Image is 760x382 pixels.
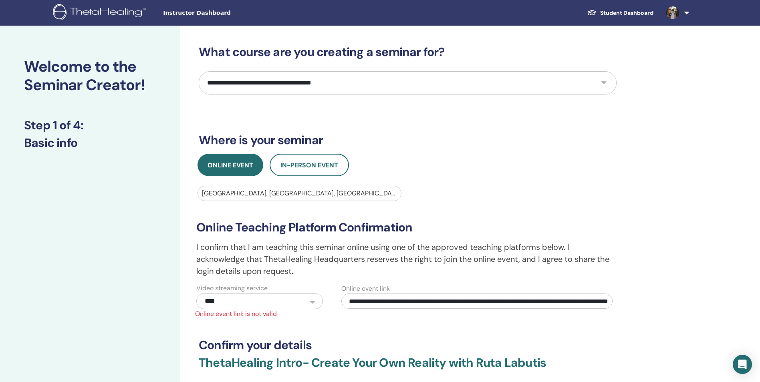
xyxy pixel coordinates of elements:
span: Online event link is not valid [190,309,625,319]
a: Student Dashboard [581,6,660,20]
h3: Online Teaching Platform Confirmation [196,220,619,235]
span: Instructor Dashboard [163,9,283,17]
label: Online event link [341,284,390,294]
h3: What course are you creating a seminar for? [199,45,617,59]
div: Open Intercom Messenger [733,355,752,374]
h2: Welcome to the Seminar Creator! [24,58,156,94]
label: Video streaming service [196,283,268,293]
img: default.jpg [666,6,679,19]
img: logo.png [53,4,149,22]
span: In-Person Event [280,161,338,169]
h3: Confirm your details [199,338,617,352]
button: In-Person Event [270,154,349,176]
h3: Basic info [24,136,156,150]
h3: Where is your seminar [199,133,617,147]
h3: ThetaHealing Intro- Create Your Own Reality with Ruta Labutis [199,356,617,380]
span: Online Event [208,161,253,169]
button: Online Event [198,154,263,176]
h3: Step 1 of 4 : [24,118,156,133]
img: graduation-cap-white.svg [587,9,597,16]
p: I confirm that I am teaching this seminar online using one of the approved teaching platforms bel... [196,241,619,277]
